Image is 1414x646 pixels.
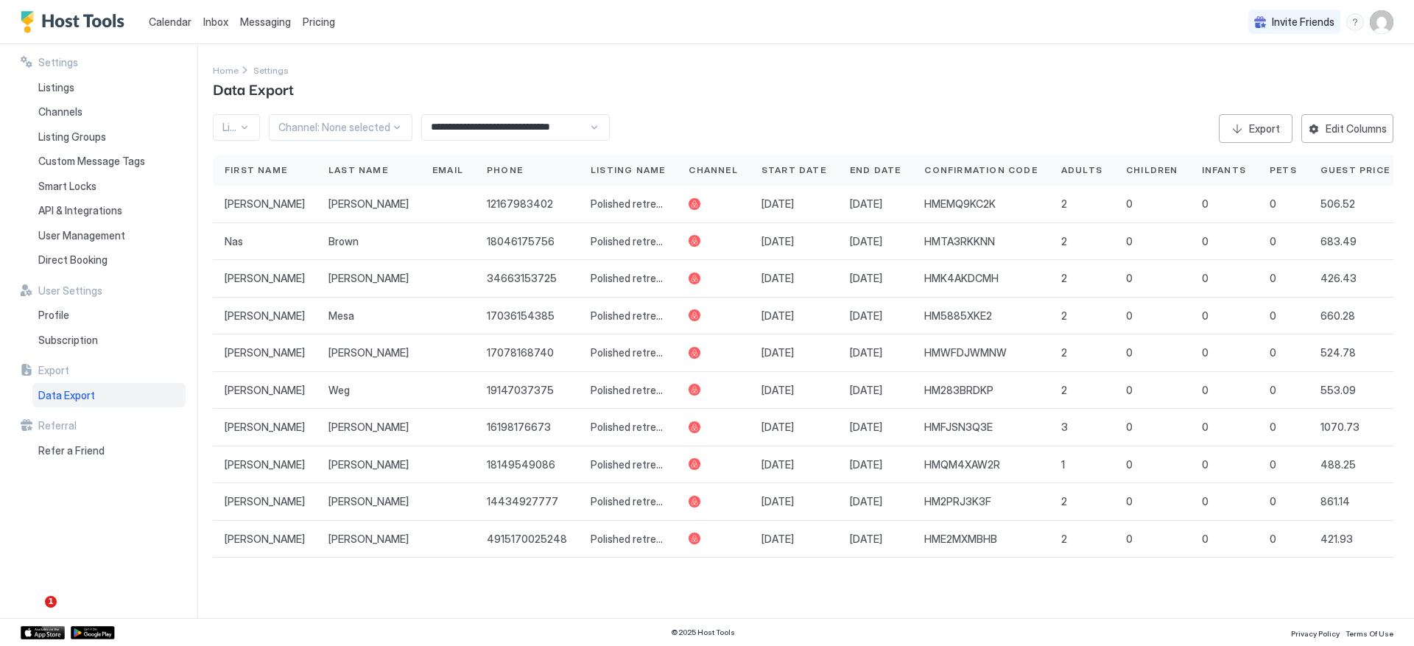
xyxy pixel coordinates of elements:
[21,11,131,33] div: Host Tools Logo
[591,235,665,248] span: Polished retreat in central [GEOGRAPHIC_DATA] locale, w/ parking.
[32,328,186,353] a: Subscription
[1272,15,1334,29] span: Invite Friends
[761,346,794,359] span: [DATE]
[15,596,50,631] iframe: Intercom live chat
[32,383,186,408] a: Data Export
[1270,235,1276,248] span: 0
[225,309,305,323] span: [PERSON_NAME]
[32,174,186,199] a: Smart Locks
[213,77,294,99] span: Data Export
[328,533,409,546] span: [PERSON_NAME]
[1061,458,1065,471] span: 1
[487,164,523,177] span: Phone
[38,105,82,119] span: Channels
[1126,309,1133,323] span: 0
[850,495,882,508] span: [DATE]
[71,626,115,639] a: Google Play Store
[225,272,305,285] span: [PERSON_NAME]
[1202,164,1246,177] span: Infants
[1061,533,1067,546] span: 2
[761,495,794,508] span: [DATE]
[328,235,359,248] span: Brown
[32,124,186,150] a: Listing Groups
[38,81,74,94] span: Listings
[328,164,388,177] span: Last Name
[1301,114,1393,143] button: Edit Columns
[850,346,882,359] span: [DATE]
[1126,495,1133,508] span: 0
[850,235,882,248] span: [DATE]
[1320,197,1355,211] span: 506.52
[924,421,993,434] span: HMFJSN3Q3E
[761,197,794,211] span: [DATE]
[924,197,996,211] span: HMEMQ9KC2K
[328,495,409,508] span: [PERSON_NAME]
[38,229,125,242] span: User Management
[38,334,98,347] span: Subscription
[38,56,78,69] span: Settings
[1320,309,1355,323] span: 660.28
[328,458,409,471] span: [PERSON_NAME]
[1270,197,1276,211] span: 0
[328,197,409,211] span: [PERSON_NAME]
[240,14,291,29] a: Messaging
[1126,235,1133,248] span: 0
[1202,495,1209,508] span: 0
[225,384,305,397] span: [PERSON_NAME]
[328,384,350,397] span: Weg
[1320,384,1356,397] span: 553.09
[203,14,228,29] a: Inbox
[1370,10,1393,34] div: User profile
[21,626,65,639] a: App Store
[1320,495,1350,508] span: 861.14
[1126,164,1178,177] span: Children
[924,458,1000,471] span: HMQM4XAW2R
[38,389,95,402] span: Data Export
[253,65,289,76] span: Settings
[38,130,106,144] span: Listing Groups
[38,180,96,193] span: Smart Locks
[1320,346,1356,359] span: 524.78
[924,309,992,323] span: HM5885XKE2
[328,272,409,285] span: [PERSON_NAME]
[1320,533,1353,546] span: 421.93
[1270,346,1276,359] span: 0
[924,272,999,285] span: HMK4AKDCMH
[1126,197,1133,211] span: 0
[225,495,305,508] span: [PERSON_NAME]
[45,596,57,608] span: 1
[1202,197,1209,211] span: 0
[38,204,122,217] span: API & Integrations
[850,197,882,211] span: [DATE]
[1320,421,1360,434] span: 1070.73
[38,253,108,267] span: Direct Booking
[761,164,826,177] span: Start Date
[1270,272,1276,285] span: 0
[149,15,191,28] span: Calendar
[38,364,69,377] span: Export
[149,14,191,29] a: Calendar
[761,421,794,434] span: [DATE]
[924,384,993,397] span: HM283BRDKP
[761,533,794,546] span: [DATE]
[38,419,77,432] span: Referral
[38,444,105,457] span: Refer a Friend
[1061,309,1067,323] span: 2
[328,421,409,434] span: [PERSON_NAME]
[225,421,305,434] span: [PERSON_NAME]
[761,384,794,397] span: [DATE]
[1320,458,1356,471] span: 488.25
[1202,458,1209,471] span: 0
[591,346,665,359] span: Polished retreat in central [GEOGRAPHIC_DATA] locale, w/ parking.
[225,164,287,177] span: First Name
[591,272,665,285] span: Polished retreat in central [GEOGRAPHIC_DATA] locale, w/ parking.
[1061,197,1067,211] span: 2
[303,15,335,29] span: Pricing
[1126,458,1133,471] span: 0
[1202,384,1209,397] span: 0
[689,164,737,177] span: Channel
[1202,421,1209,434] span: 0
[850,458,882,471] span: [DATE]
[591,309,665,323] span: Polished retreat in central [GEOGRAPHIC_DATA] locale, w/ parking.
